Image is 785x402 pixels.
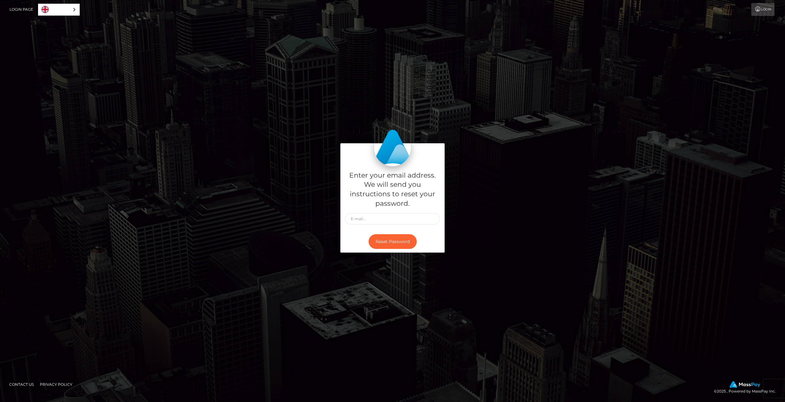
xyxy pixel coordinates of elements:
a: Privacy Policy [37,380,75,389]
img: MassPay [729,381,760,388]
button: Reset Password [369,234,417,249]
aside: Language selected: English [38,4,80,16]
div: Language [38,4,80,16]
a: Contact Us [7,380,36,389]
h5: Enter your email address. We will send you instructions to reset your password. [345,171,440,209]
input: E-mail... [345,213,440,224]
a: English [38,4,79,15]
img: MassPay Login [374,130,411,166]
a: Login Page [10,3,33,16]
div: © 2025 , Powered by MassPay Inc. [714,381,780,395]
a: Login [751,3,775,16]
